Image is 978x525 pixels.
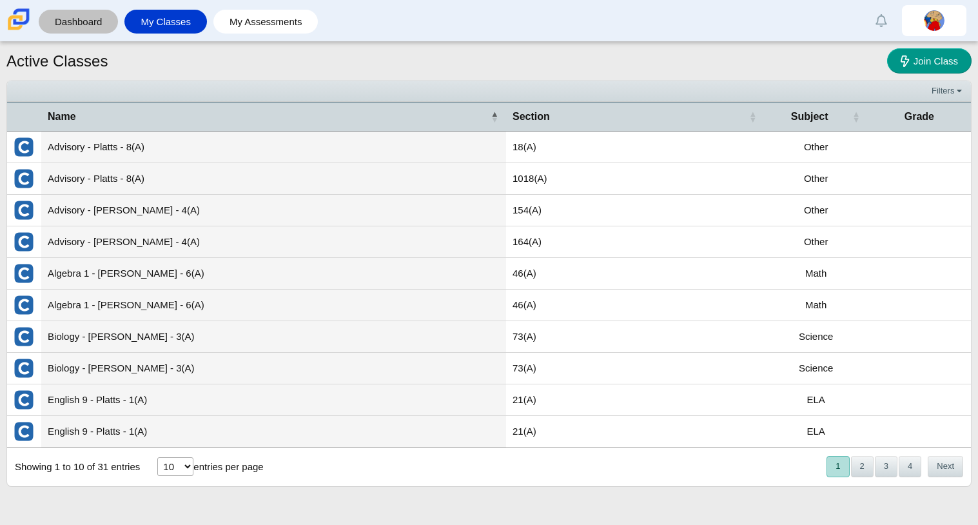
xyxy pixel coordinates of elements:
td: 1018(A) [506,163,765,195]
button: 4 [899,456,921,477]
span: Join Class [914,55,958,66]
img: External class connected through Clever [14,390,34,410]
nav: pagination [825,456,963,477]
a: My Classes [131,10,200,34]
img: Carmen School of Science & Technology [5,6,32,33]
span: Section [513,111,550,122]
img: aumari.levy-davis.vknibz [924,10,944,31]
span: Subject [791,111,828,122]
td: 18(A) [506,132,765,163]
img: External class connected through Clever [14,295,34,315]
td: 21(A) [506,416,765,448]
a: aumari.levy-davis.vknibz [902,5,966,36]
td: Science [765,321,868,353]
img: External class connected through Clever [14,326,34,347]
td: Other [765,226,868,258]
button: 3 [875,456,897,477]
td: Algebra 1 - [PERSON_NAME] - 6(A) [41,258,506,290]
td: 46(A) [506,290,765,321]
td: Science [765,353,868,384]
a: My Assessments [220,10,312,34]
td: Biology - [PERSON_NAME] - 3(A) [41,321,506,353]
span: Subject : Activate to sort [852,103,860,130]
a: Join Class [887,48,972,74]
td: Advisory - Platts - 8(A) [41,132,506,163]
td: ELA [765,416,868,448]
button: 2 [851,456,874,477]
td: Biology - [PERSON_NAME] - 3(A) [41,353,506,384]
button: 1 [826,456,849,477]
td: Advisory - Platts - 8(A) [41,163,506,195]
img: External class connected through Clever [14,200,34,221]
img: External class connected through Clever [14,137,34,157]
span: Name : Activate to invert sorting [491,103,498,130]
td: Algebra 1 - [PERSON_NAME] - 6(A) [41,290,506,321]
a: Carmen School of Science & Technology [5,24,32,35]
span: Grade [905,111,934,122]
td: 164(A) [506,226,765,258]
img: External class connected through Clever [14,168,34,189]
td: 73(A) [506,353,765,384]
td: Advisory - [PERSON_NAME] - 4(A) [41,195,506,226]
button: Next [928,456,963,477]
h1: Active Classes [6,50,108,72]
a: Filters [928,84,968,97]
td: 73(A) [506,321,765,353]
td: English 9 - Platts - 1(A) [41,416,506,448]
a: Alerts [867,6,895,35]
img: External class connected through Clever [14,263,34,284]
td: 154(A) [506,195,765,226]
td: Other [765,195,868,226]
span: Section : Activate to sort [749,103,757,130]
img: External class connected through Clever [14,232,34,252]
td: English 9 - Platts - 1(A) [41,384,506,416]
td: Math [765,258,868,290]
img: External class connected through Clever [14,358,34,379]
img: External class connected through Clever [14,421,34,442]
a: Dashboard [45,10,112,34]
span: Name [48,111,76,122]
td: Other [765,163,868,195]
td: 21(A) [506,384,765,416]
td: Other [765,132,868,163]
td: Math [765,290,868,321]
label: entries per page [193,461,263,472]
td: 46(A) [506,258,765,290]
td: ELA [765,384,868,416]
td: Advisory - [PERSON_NAME] - 4(A) [41,226,506,258]
div: Showing 1 to 10 of 31 entries [7,448,140,486]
